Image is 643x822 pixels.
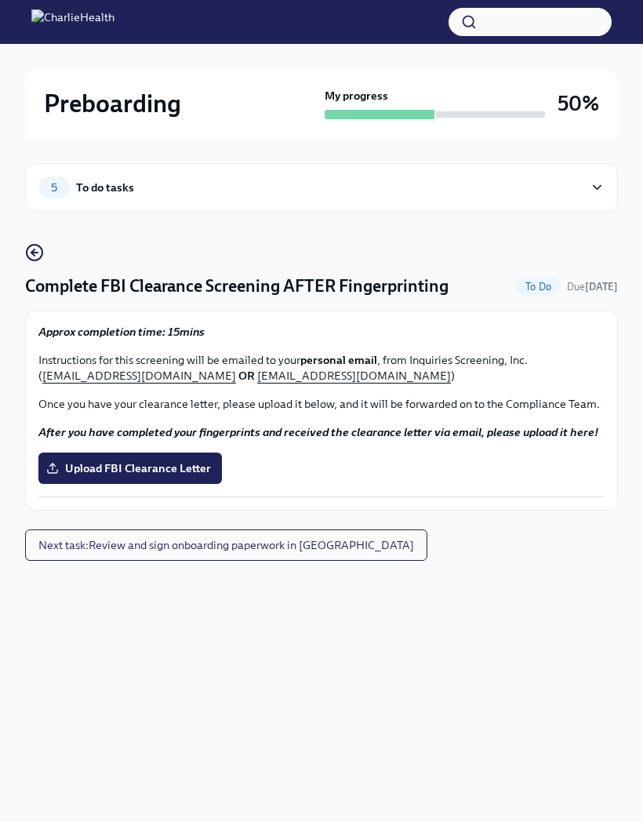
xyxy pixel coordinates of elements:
[38,537,414,553] span: Next task : Review and sign onboarding paperwork in [GEOGRAPHIC_DATA]
[38,425,598,439] strong: After you have completed your fingerprints and received the clearance letter via email, please up...
[76,179,134,196] div: To do tasks
[49,460,211,476] span: Upload FBI Clearance Letter
[300,353,377,367] strong: personal email
[516,281,561,293] span: To Do
[38,453,222,484] label: Upload FBI Clearance Letter
[38,396,605,412] p: Once you have your clearance letter, please upload it below, and it will be forwarded on to the C...
[325,88,388,104] strong: My progress
[25,529,427,561] button: Next task:Review and sign onboarding paperwork in [GEOGRAPHIC_DATA]
[585,281,618,293] strong: [DATE]
[42,182,67,194] span: 5
[44,88,181,119] h2: Preboarding
[25,275,449,298] h4: Complete FBI Clearance Screening AFTER Fingerprinting
[567,281,618,293] span: Due
[38,352,605,384] p: Instructions for this screening will be emailed to your , from Inquiries Screening, Inc. ( )
[38,325,205,339] strong: Approx completion time: 15mins
[567,279,618,294] span: September 15th, 2025 09:00
[31,9,114,35] img: CharlieHealth
[558,89,599,118] h3: 50%
[238,369,255,383] strong: OR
